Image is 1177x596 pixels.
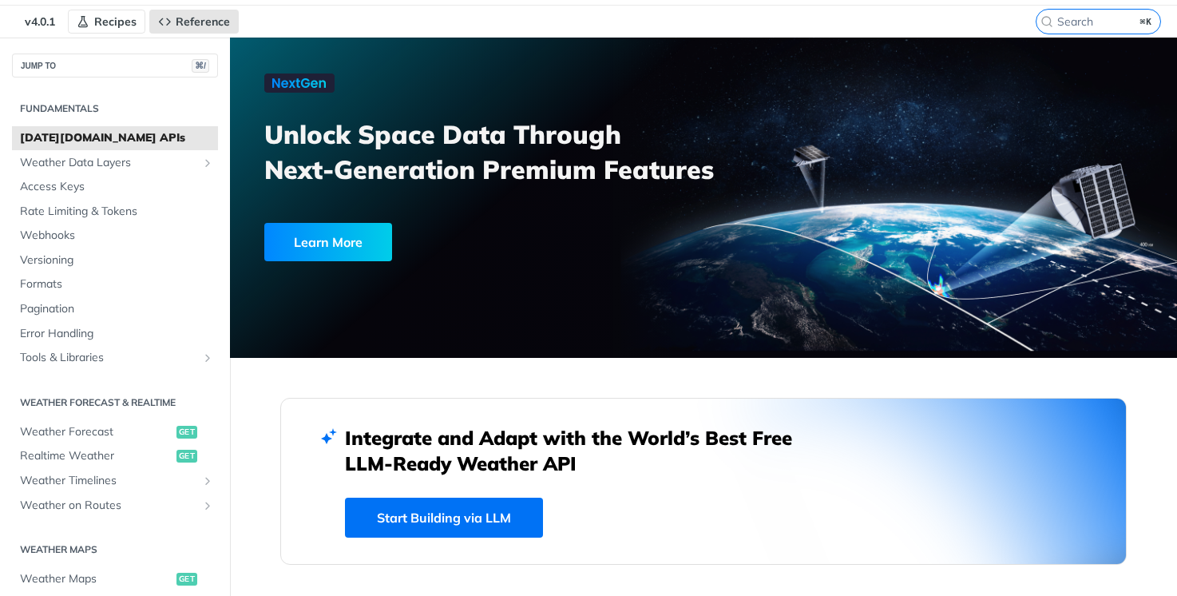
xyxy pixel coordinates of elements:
span: Weather Timelines [20,473,197,489]
h2: Weather Maps [12,542,218,557]
span: v4.0.1 [16,10,64,34]
span: Weather Data Layers [20,155,197,171]
a: Tools & LibrariesShow subpages for Tools & Libraries [12,346,218,370]
span: Realtime Weather [20,448,172,464]
span: get [176,426,197,439]
button: Show subpages for Weather on Routes [201,499,214,512]
a: Weather on RoutesShow subpages for Weather on Routes [12,494,218,518]
a: Reference [149,10,239,34]
h2: Fundamentals [12,101,218,116]
button: Show subpages for Weather Timelines [201,475,214,487]
a: Learn More [264,223,629,261]
span: Versioning [20,252,214,268]
span: Weather on Routes [20,498,197,514]
span: Pagination [20,301,214,317]
button: Show subpages for Weather Data Layers [201,157,214,169]
a: Error Handling [12,322,218,346]
a: Realtime Weatherget [12,444,218,468]
button: JUMP TO⌘/ [12,54,218,77]
a: Formats [12,272,218,296]
a: Access Keys [12,175,218,199]
span: Rate Limiting & Tokens [20,204,214,220]
span: Webhooks [20,228,214,244]
button: Show subpages for Tools & Libraries [201,352,214,364]
div: Learn More [264,223,392,261]
span: Recipes [94,14,137,29]
a: [DATE][DOMAIN_NAME] APIs [12,126,218,150]
a: Weather Data LayersShow subpages for Weather Data Layers [12,151,218,175]
span: Error Handling [20,326,214,342]
a: Recipes [68,10,145,34]
a: Weather Mapsget [12,567,218,591]
a: Versioning [12,248,218,272]
span: get [176,450,197,463]
kbd: ⌘K [1136,14,1156,30]
svg: Search [1040,15,1053,28]
span: Tools & Libraries [20,350,197,366]
img: NextGen [264,74,335,93]
a: Webhooks [12,224,218,248]
a: Weather Forecastget [12,420,218,444]
h2: Weather Forecast & realtime [12,395,218,410]
span: get [176,573,197,586]
span: ⌘/ [192,59,209,73]
a: Rate Limiting & Tokens [12,200,218,224]
a: Weather TimelinesShow subpages for Weather Timelines [12,469,218,493]
a: Start Building via LLM [345,498,543,538]
span: Formats [20,276,214,292]
h3: Unlock Space Data Through Next-Generation Premium Features [264,117,721,187]
span: Weather Maps [20,571,172,587]
h2: Integrate and Adapt with the World’s Best Free LLM-Ready Weather API [345,425,816,476]
span: Access Keys [20,179,214,195]
a: Pagination [12,297,218,321]
span: [DATE][DOMAIN_NAME] APIs [20,130,214,146]
span: Reference [176,14,230,29]
span: Weather Forecast [20,424,172,440]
